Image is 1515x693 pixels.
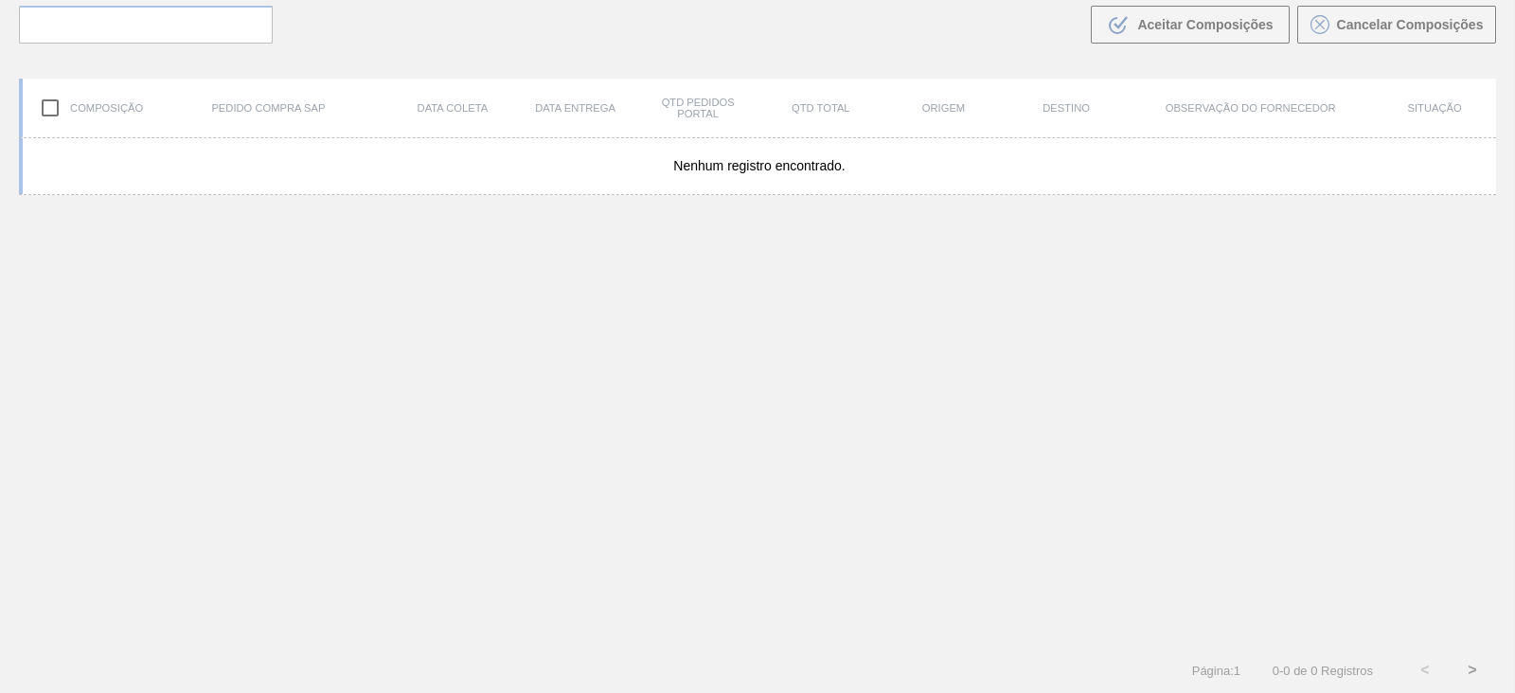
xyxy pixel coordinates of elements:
[1297,6,1496,44] button: Cancelar Composições
[146,102,391,114] div: Pedido Compra SAP
[636,97,759,119] div: Qtd Pedidos Portal
[882,102,1006,114] div: Origem
[1137,17,1273,32] span: Aceitar Composições
[759,102,882,114] div: Qtd Total
[1373,102,1496,114] div: Situação
[391,102,514,114] div: Data coleta
[1091,6,1290,44] button: Aceitar Composições
[514,102,637,114] div: Data entrega
[1337,17,1484,32] span: Cancelar Composições
[1128,102,1373,114] div: Observação do Fornecedor
[1192,664,1240,678] span: Página : 1
[23,88,146,128] div: Composição
[673,158,845,173] span: Nenhum registro encontrado.
[1269,664,1373,678] span: 0 - 0 de 0 Registros
[1005,102,1128,114] div: Destino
